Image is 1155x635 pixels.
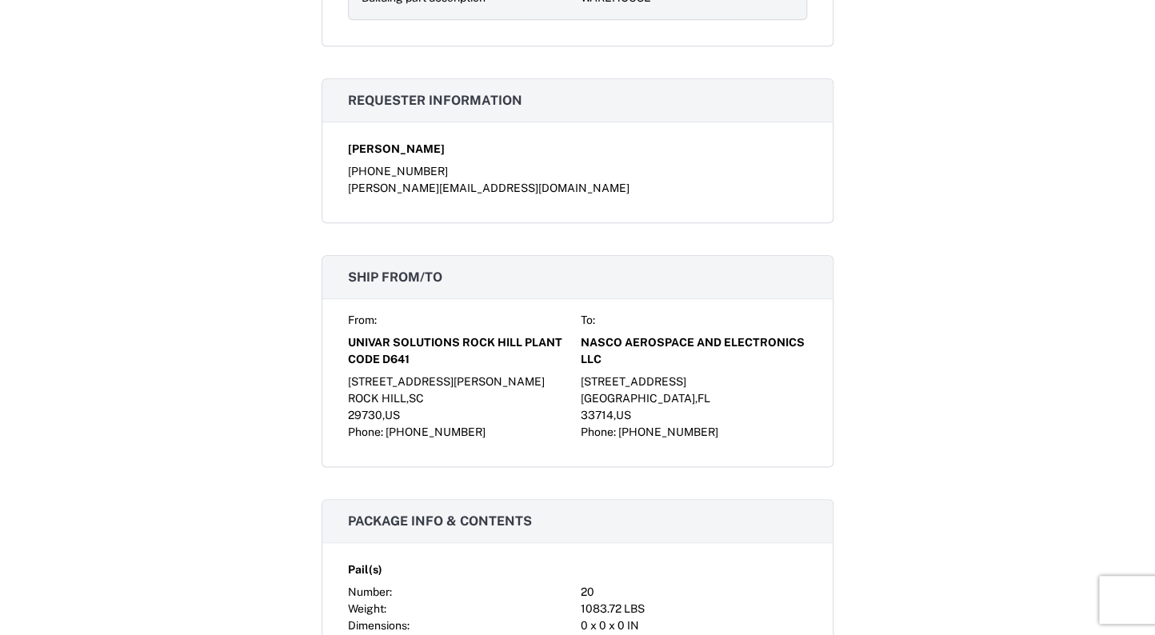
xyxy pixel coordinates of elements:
[348,561,382,578] span: Pail(s)
[581,601,807,617] div: 1083.72 LBS
[348,180,807,197] div: [PERSON_NAME][EMAIL_ADDRESS][DOMAIN_NAME]
[348,619,410,632] span: Dimensions:
[581,392,695,405] span: [GEOGRAPHIC_DATA]
[348,314,377,326] span: From:
[581,373,807,390] div: [STREET_ADDRESS]
[382,409,385,421] span: ,
[618,425,718,438] span: [PHONE_NUMBER]
[581,409,613,421] span: 33714
[406,392,409,405] span: ,
[348,585,392,598] span: Number:
[581,314,595,326] span: To:
[348,373,574,390] div: [STREET_ADDRESS][PERSON_NAME]
[409,392,424,405] span: SC
[697,392,710,405] span: FL
[348,334,574,368] span: UNIVAR SOLUTIONS ROCK HILL PLANT CODE D641
[695,392,697,405] span: ,
[348,409,382,421] span: 29730
[348,392,406,405] span: ROCK HILL
[348,513,532,529] span: Package info & contents
[348,141,445,158] span: [PERSON_NAME]
[581,617,807,634] div: 0 x 0 x 0 IN
[348,163,807,180] div: [PHONE_NUMBER]
[581,584,807,601] div: 20
[348,270,442,285] span: Ship from/to
[348,425,383,438] span: Phone:
[348,602,386,615] span: Weight:
[348,93,522,108] span: Requester information
[616,409,631,421] span: US
[386,425,486,438] span: [PHONE_NUMBER]
[385,409,400,421] span: US
[613,409,616,421] span: ,
[581,425,616,438] span: Phone:
[581,334,807,368] span: NASCO AEROSPACE AND ELECTRONICS LLC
